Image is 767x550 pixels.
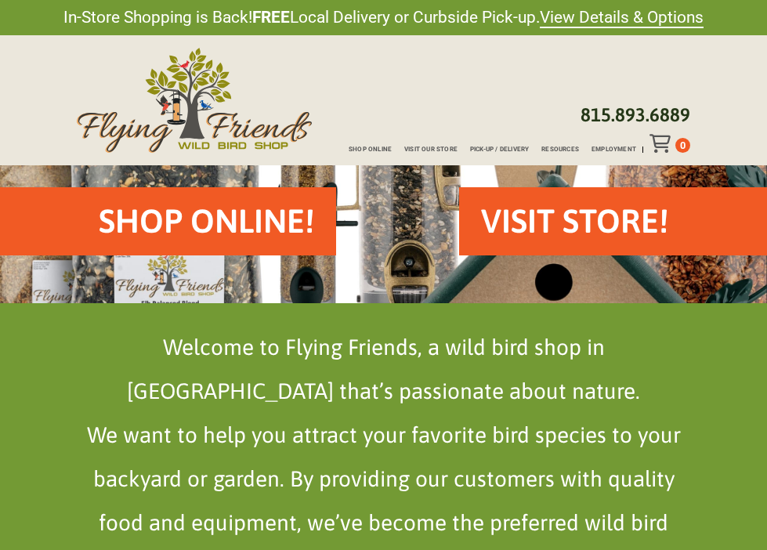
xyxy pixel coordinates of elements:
a: View Details & Options [540,8,704,28]
h2: VISIT STORE! [481,198,668,244]
h2: Shop Online! [99,198,314,244]
span: Shop Online [349,147,392,153]
div: Toggle Off Canvas Content [649,134,675,153]
span: Resources [541,147,579,153]
a: Visit Our Store [392,147,458,153]
a: Employment [579,147,636,153]
span: Employment [592,147,636,153]
a: Pick-up / Delivery [458,147,529,153]
span: Pick-up / Delivery [470,147,530,153]
span: Visit Our Store [404,147,458,153]
a: Shop Online [336,147,392,153]
span: In-Store Shopping is Back! Local Delivery or Curbside Pick-up. [63,6,704,29]
span: 0 [680,139,686,151]
strong: FREE [252,8,290,27]
a: Resources [529,147,579,153]
a: 815.893.6889 [581,104,690,125]
img: Flying Friends Wild Bird Shop Logo [77,48,312,153]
